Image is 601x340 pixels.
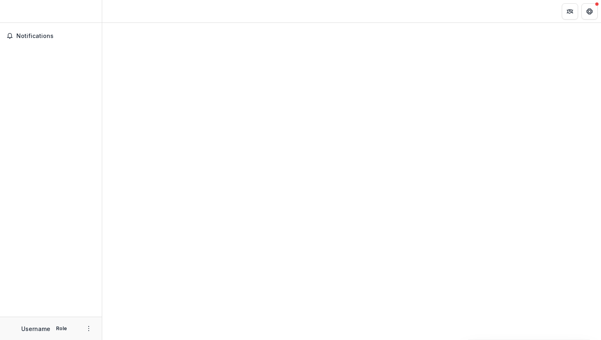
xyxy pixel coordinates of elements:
button: Partners [562,3,578,20]
span: Notifications [16,33,95,40]
button: Notifications [3,29,99,42]
button: Get Help [581,3,598,20]
button: More [84,324,94,333]
p: Username [21,324,50,333]
p: Role [54,325,70,332]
